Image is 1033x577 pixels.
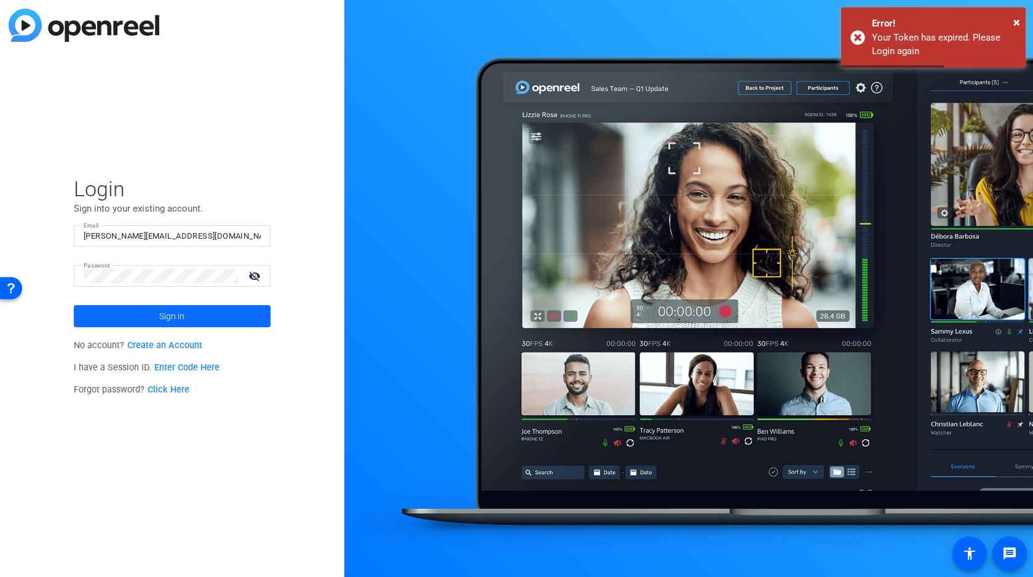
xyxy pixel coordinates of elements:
span: No account? [74,340,202,351]
a: Click Here [148,384,189,395]
img: blue-gradient.svg [9,9,159,42]
mat-icon: accessibility [962,546,977,561]
span: Login [74,176,271,202]
mat-icon: visibility_off [241,267,271,285]
mat-label: Password [84,262,110,269]
p: Sign into your existing account. [74,202,271,215]
a: Enter Code Here [154,362,220,373]
input: Enter Email Address [84,229,261,244]
button: Sign in [74,305,271,327]
div: Error! [872,17,1016,31]
span: × [1013,15,1020,30]
mat-label: Email [84,222,99,229]
span: Forgot password? [74,384,189,395]
span: I have a Session ID. [74,362,220,373]
button: Close [1013,13,1020,31]
div: Your Token has expired. Please Login again [872,31,1016,58]
span: Sign in [159,301,184,332]
mat-icon: message [1002,546,1017,561]
a: Create an Account [127,340,202,351]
